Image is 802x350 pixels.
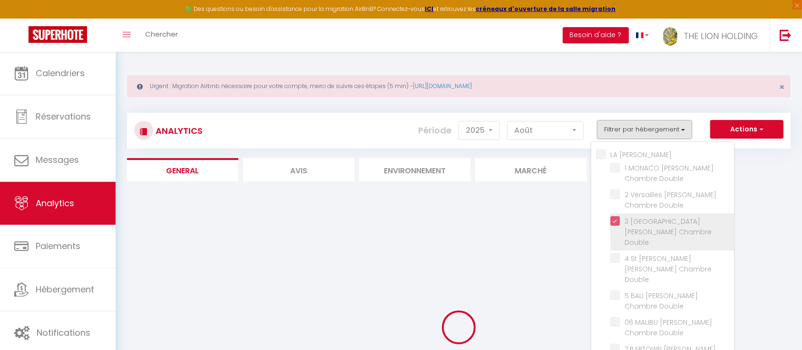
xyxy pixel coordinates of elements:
[145,29,178,39] span: Chercher
[37,327,90,339] span: Notifications
[36,67,85,79] span: Calendriers
[663,27,677,46] img: ...
[36,110,91,122] span: Réservations
[359,158,470,181] li: Environnement
[625,163,714,183] span: 1 MONACO [PERSON_NAME] Chambre Double
[656,19,770,52] a: ... THE LION HOLDING
[563,27,629,43] button: Besoin d'aide ?
[625,318,712,338] span: 06 MALIBU [PERSON_NAME] Chambre Double
[597,120,692,139] button: Filtrer par hébergement
[684,30,758,42] span: THE LION HOLDING
[29,26,87,43] img: Super Booking
[36,154,79,166] span: Messages
[710,120,783,139] button: Actions
[418,120,451,141] label: Période
[36,283,94,295] span: Hébergement
[625,190,716,210] span: 2 Versailles [PERSON_NAME] Chambre Double
[127,158,238,181] li: General
[625,291,698,311] span: 5 BALI [PERSON_NAME] Chambre Double
[36,197,74,209] span: Analytics
[243,158,354,181] li: Avis
[8,4,36,32] button: Ouvrir le widget de chat LiveChat
[413,82,472,90] a: [URL][DOMAIN_NAME]
[425,5,434,13] a: ICI
[779,83,784,91] button: Close
[127,75,791,97] div: Urgent : Migration Airbnb nécessaire pour votre compte, merci de suivre ces étapes (5 min) -
[625,217,712,247] span: 3 [GEOGRAPHIC_DATA] [PERSON_NAME] Chambre Double
[138,19,185,52] a: Chercher
[779,81,784,93] span: ×
[625,254,712,284] span: 4 St [PERSON_NAME] [PERSON_NAME] Chambre Double
[36,240,80,252] span: Paiements
[475,158,587,181] li: Marché
[476,5,616,13] a: créneaux d'ouverture de la salle migration
[153,120,203,141] h3: Analytics
[780,29,792,41] img: logout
